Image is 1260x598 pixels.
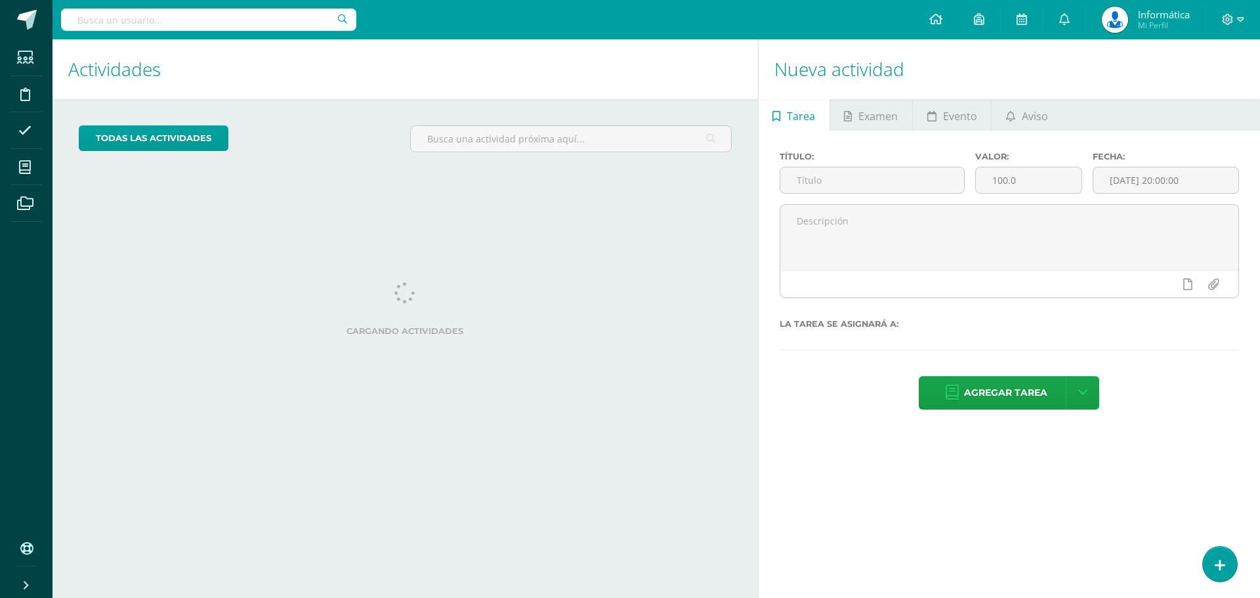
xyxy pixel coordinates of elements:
span: Tarea [787,100,815,132]
a: Tarea [759,99,829,131]
span: Aviso [1022,100,1048,132]
label: Cargando actividades [79,326,732,336]
a: Aviso [992,99,1062,131]
h1: Nueva actividad [774,39,1244,99]
span: Examen [858,100,898,132]
span: Agregar tarea [964,377,1047,409]
label: Valor: [975,152,1082,161]
h1: Actividades [68,39,742,99]
a: Evento [913,99,991,131]
a: todas las Actividades [79,125,228,151]
span: Evento [943,100,977,132]
input: Busca una actividad próxima aquí... [411,126,730,152]
span: Informática [1138,8,1190,21]
input: Busca un usuario... [61,9,356,31]
input: Fecha de entrega [1093,167,1238,193]
label: Fecha: [1093,152,1239,161]
input: Título [780,167,964,193]
label: La tarea se asignará a: [780,319,1239,329]
img: da59f6ea21f93948affb263ca1346426.png [1102,7,1128,33]
label: Título: [780,152,965,161]
span: Mi Perfil [1138,20,1190,31]
input: Puntos máximos [976,167,1081,193]
a: Examen [830,99,912,131]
